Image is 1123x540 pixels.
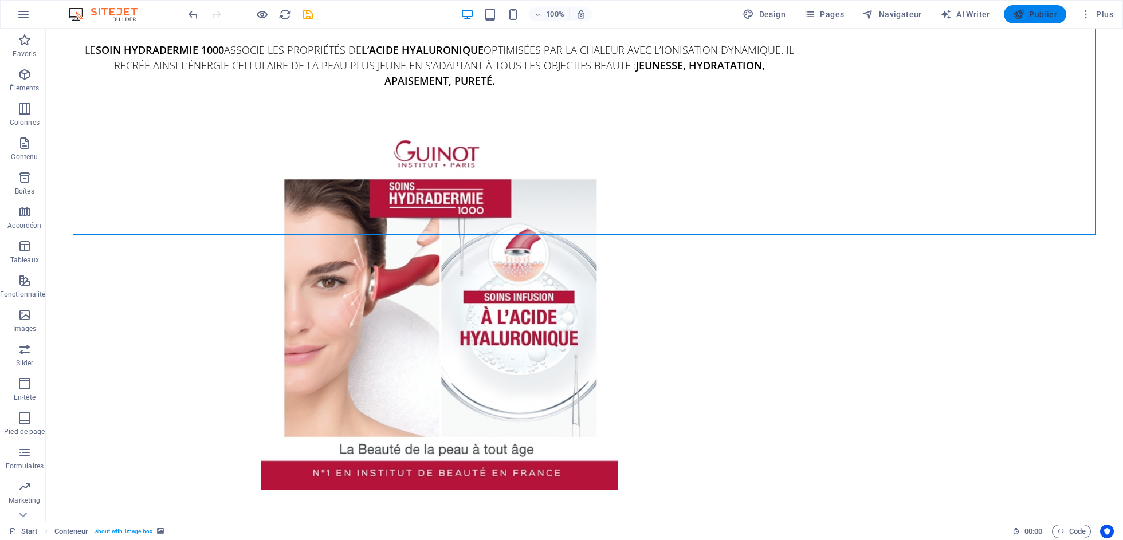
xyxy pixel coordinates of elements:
[858,5,926,23] button: Navigateur
[940,9,990,20] span: AI Writer
[14,393,36,402] p: En-tête
[10,255,39,265] p: Tableaux
[10,84,39,93] p: Éléments
[186,7,200,21] button: undo
[54,525,164,538] nav: breadcrumb
[738,5,790,23] div: Design (Ctrl+Alt+Y)
[278,8,292,21] i: Actualiser la page
[9,496,40,505] p: Marketing
[93,525,153,538] span: . about-with-image-box
[1100,525,1114,538] button: Usercentrics
[936,5,995,23] button: AI Writer
[1012,525,1043,538] h6: Durée de la session
[1024,525,1042,538] span: 00 00
[301,8,315,21] i: Enregistrer (Ctrl+S)
[862,9,921,20] span: Navigateur
[10,118,40,127] p: Colonnes
[7,221,41,230] p: Accordéon
[738,5,790,23] button: Design
[1032,527,1034,535] span: :
[1075,5,1118,23] button: Plus
[13,324,37,333] p: Images
[6,462,44,471] p: Formulaires
[804,9,844,20] span: Pages
[4,427,45,436] p: Pied de page
[16,358,34,368] p: Slider
[54,525,89,538] span: Cliquez pour sélectionner. Double-cliquez pour modifier.
[743,9,786,20] span: Design
[15,187,34,196] p: Boîtes
[301,7,315,21] button: save
[278,7,292,21] button: reload
[13,49,36,58] p: Favoris
[1004,5,1066,23] button: Publier
[546,7,564,21] h6: 100%
[157,528,164,534] i: Cet élément contient un arrière-plan.
[11,152,38,161] p: Contenu
[1052,525,1091,538] button: Code
[1080,9,1113,20] span: Plus
[9,525,38,538] a: Cliquez pour annuler la sélection. Double-cliquez pour ouvrir Pages.
[1013,9,1057,20] span: Publier
[187,8,200,21] i: Annuler : Modifier le texte (Ctrl+Z)
[1057,525,1086,538] span: Code
[529,7,570,21] button: 100%
[576,9,586,19] i: Lors du redimensionnement, ajuster automatiquement le niveau de zoom en fonction de l'appareil sé...
[255,7,269,21] button: Cliquez ici pour quitter le mode Aperçu et poursuivre l'édition.
[799,5,849,23] button: Pages
[66,7,152,21] img: Editor Logo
